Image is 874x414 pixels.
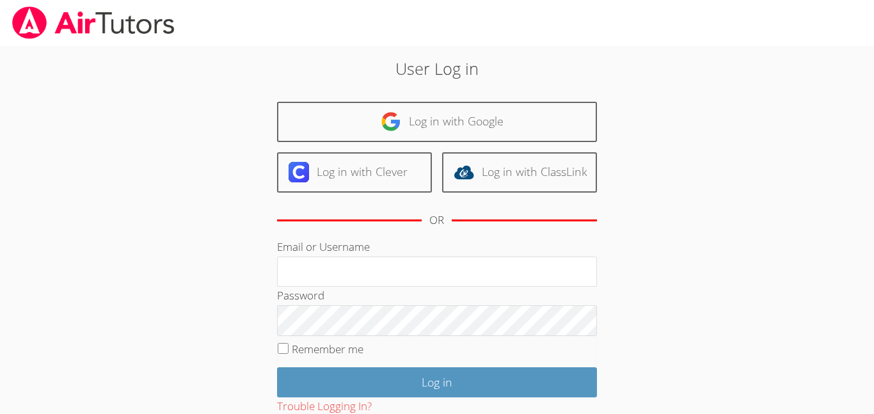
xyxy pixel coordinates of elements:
img: google-logo-50288ca7cdecda66e5e0955fdab243c47b7ad437acaf1139b6f446037453330a.svg [381,111,401,132]
label: Remember me [292,342,363,356]
img: classlink-logo-d6bb404cc1216ec64c9a2012d9dc4662098be43eaf13dc465df04b49fa7ab582.svg [454,162,474,182]
a: Log in with ClassLink [442,152,597,193]
label: Email or Username [277,239,370,254]
input: Log in [277,367,597,397]
a: Log in with Clever [277,152,432,193]
div: OR [429,211,444,230]
label: Password [277,288,324,303]
h2: User Log in [201,56,673,81]
a: Log in with Google [277,102,597,142]
img: airtutors_banner-c4298cdbf04f3fff15de1276eac7730deb9818008684d7c2e4769d2f7ddbe033.png [11,6,176,39]
img: clever-logo-6eab21bc6e7a338710f1a6ff85c0baf02591cd810cc4098c63d3a4b26e2feb20.svg [289,162,309,182]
